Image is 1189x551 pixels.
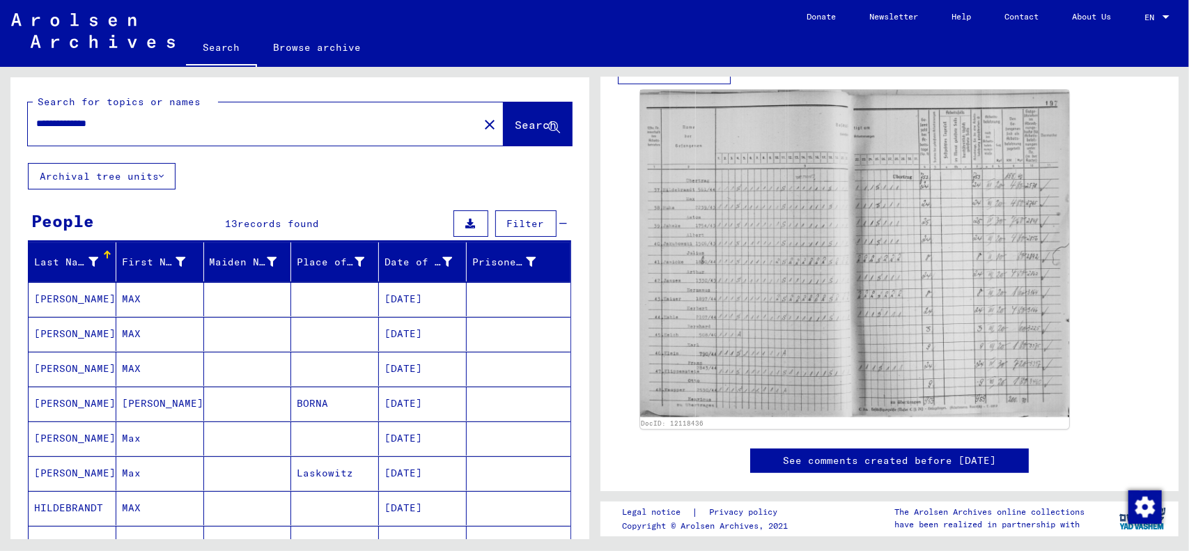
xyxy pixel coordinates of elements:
div: Last Name [34,255,98,270]
a: Privacy policy [698,505,794,520]
mat-cell: HILDEBRANDT [29,491,116,525]
mat-header-cell: Last Name [29,242,116,281]
mat-cell: [PERSON_NAME] [29,352,116,386]
div: | [622,505,794,520]
mat-cell: [DATE] [379,282,467,316]
img: yv_logo.png [1117,501,1169,536]
mat-cell: [PERSON_NAME] [29,282,116,316]
mat-cell: MAX [116,352,204,386]
mat-header-cell: Place of Birth [291,242,379,281]
mat-cell: [DATE] [379,491,467,525]
button: Filter [495,210,557,237]
div: Place of Birth [297,251,382,273]
div: First Name [122,251,203,273]
div: Maiden Name [210,255,277,270]
div: Prisoner # [472,255,536,270]
mat-cell: [DATE] [379,317,467,351]
a: See comments created before [DATE] [783,453,996,468]
mat-header-cell: First Name [116,242,204,281]
mat-header-cell: Prisoner # [467,242,570,281]
span: 13 [225,217,238,230]
mat-cell: [PERSON_NAME] [29,387,116,421]
mat-icon: close [481,116,498,133]
a: Search [186,31,257,67]
span: Search [515,118,557,132]
mat-header-cell: Date of Birth [379,242,467,281]
mat-cell: [PERSON_NAME] [29,456,116,490]
mat-cell: Max [116,456,204,490]
mat-cell: [PERSON_NAME] [29,317,116,351]
button: Search [504,102,572,146]
div: First Name [122,255,186,270]
img: Change consent [1128,490,1162,524]
mat-cell: Max [116,421,204,456]
mat-cell: [DATE] [379,456,467,490]
div: People [31,208,94,233]
div: Date of Birth [384,255,452,270]
mat-cell: BORNA [291,387,379,421]
div: Maiden Name [210,251,295,273]
img: Arolsen_neg.svg [11,13,175,48]
img: 001.jpg [640,90,1070,417]
mat-cell: [DATE] [379,421,467,456]
mat-header-cell: Maiden Name [204,242,292,281]
span: EN [1144,13,1160,22]
mat-cell: [PERSON_NAME] [29,421,116,456]
p: Copyright © Arolsen Archives, 2021 [622,520,794,532]
mat-cell: [DATE] [379,387,467,421]
span: records found [238,217,319,230]
mat-cell: [DATE] [379,352,467,386]
a: Legal notice [622,505,692,520]
p: have been realized in partnership with [894,518,1085,531]
button: Clear [476,110,504,138]
a: Browse archive [257,31,378,64]
div: Place of Birth [297,255,364,270]
mat-cell: Laskowitz [291,456,379,490]
button: Archival tree units [28,163,176,189]
div: Date of Birth [384,251,469,273]
div: Prisoner # [472,251,554,273]
a: DocID: 12118436 [641,419,704,427]
mat-cell: MAX [116,282,204,316]
p: The Arolsen Archives online collections [894,506,1085,518]
mat-cell: [PERSON_NAME] [116,387,204,421]
mat-cell: MAX [116,317,204,351]
div: Last Name [34,251,116,273]
span: Filter [507,217,545,230]
mat-cell: MAX [116,491,204,525]
mat-label: Search for topics or names [38,95,201,108]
